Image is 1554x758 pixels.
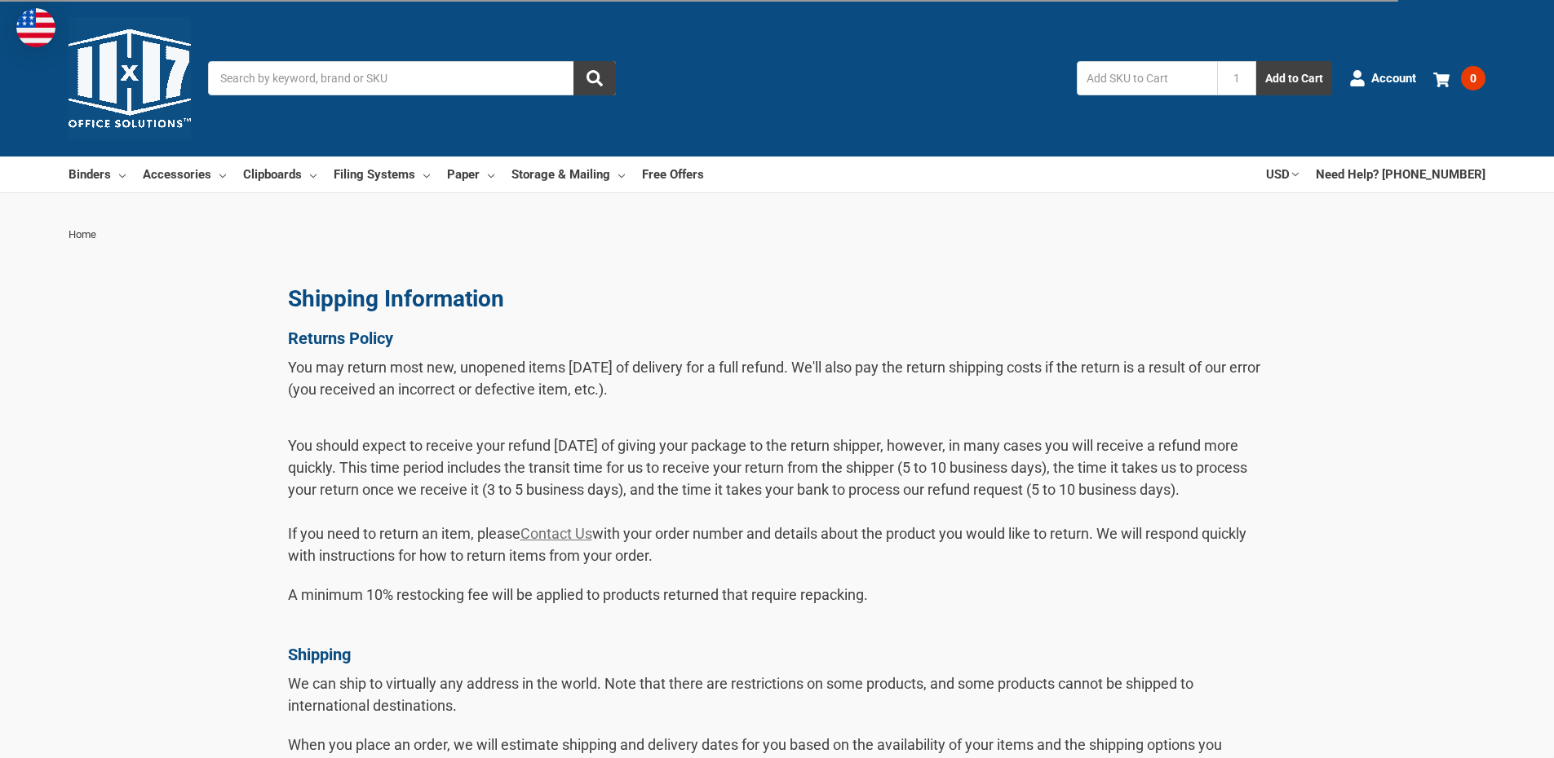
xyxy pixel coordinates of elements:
[642,156,704,192] a: Free Offers
[288,586,868,625] span: A minimum 10% restocking fee will be applied to products returned that require repacking.
[511,156,625,192] a: Storage & Mailing
[288,675,1193,714] span: We can ship to virtually any address in the world. Note that there are restrictions on some produ...
[1077,61,1217,95] input: Add SKU to Cart
[243,156,317,192] a: Clipboards
[1349,57,1416,99] a: Account
[288,285,504,312] a: Shipping Information
[334,156,430,192] a: Filing Systems
[69,17,191,139] img: 11x17.com
[520,525,592,542] a: Contact Us
[1461,66,1485,90] span: 0
[143,156,226,192] a: Accessories
[16,8,55,47] img: duty and tax information for United States
[1256,61,1332,95] button: Add to Cart
[1316,156,1485,192] a: Need Help? [PHONE_NUMBER]
[1433,57,1485,99] a: 0
[288,359,1260,398] span: You may return most new, unopened items [DATE] of delivery for a full refund. We'll also pay the ...
[1266,156,1299,192] a: USD
[69,228,96,240] span: Home
[288,437,1247,564] span: You should expect to receive your refund [DATE] of giving your package to the return shipper, how...
[1371,69,1416,88] span: Account
[447,156,494,192] a: Paper
[69,156,126,192] a: Binders
[208,61,616,95] input: Search by keyword, brand or SKU
[288,328,1267,348] h1: Returns Policy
